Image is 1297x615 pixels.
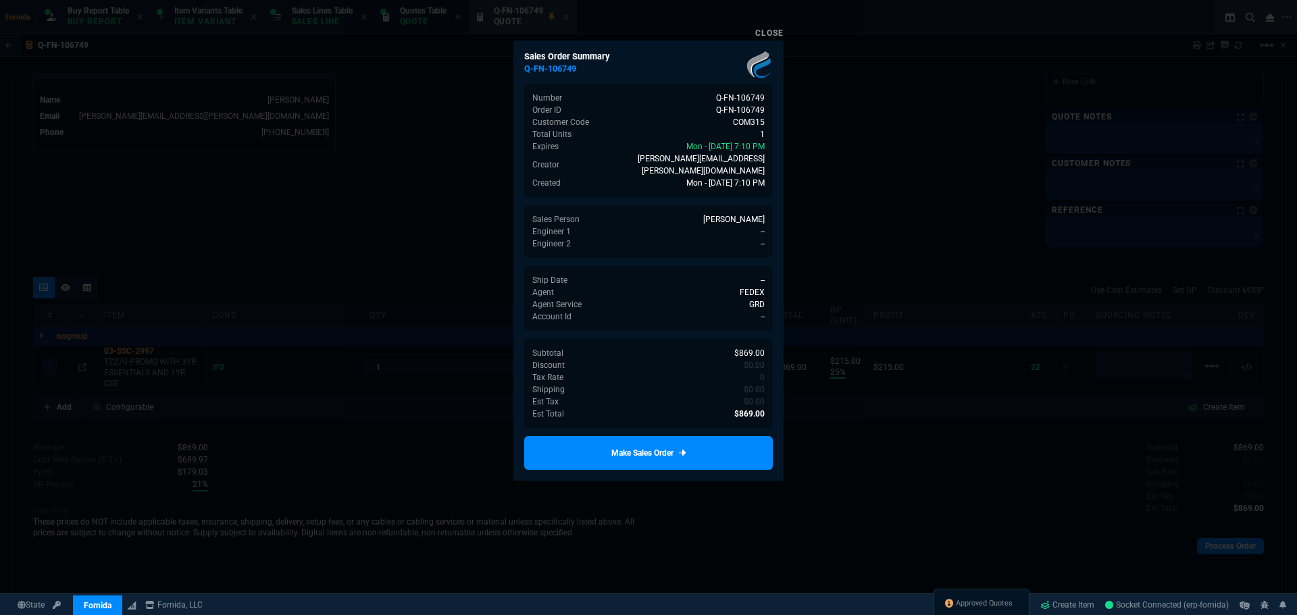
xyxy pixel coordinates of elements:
span: Approved Quotes [956,598,1013,609]
a: Close [755,28,784,38]
a: Create Item [1035,595,1100,615]
a: Make Sales Order [524,436,773,470]
h5: Q-FN-106749 [524,62,773,75]
a: API TOKEN [49,599,65,611]
a: msbcCompanyName [141,599,207,611]
a: 8poTpRypG_jpbshrAACF [1105,599,1229,611]
h6: Sales Order Summary [524,51,773,62]
a: Global State [14,599,49,611]
span: Socket Connected (erp-fornida) [1105,600,1229,610]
